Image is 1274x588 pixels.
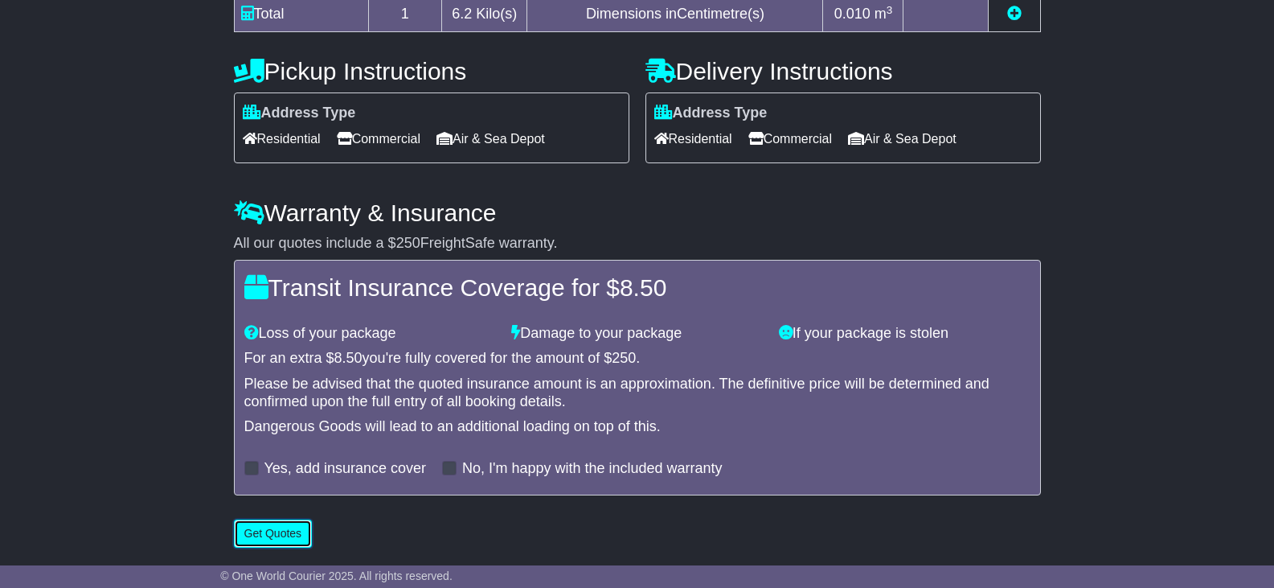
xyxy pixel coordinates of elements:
a: Add new item [1007,6,1022,22]
span: Commercial [337,126,420,151]
div: Dangerous Goods will lead to an additional loading on top of this. [244,418,1030,436]
label: Address Type [243,105,356,122]
span: 250 [612,350,636,366]
span: Residential [654,126,732,151]
div: If your package is stolen [771,325,1038,343]
h4: Transit Insurance Coverage for $ [244,274,1030,301]
sup: 3 [887,4,893,16]
h4: Warranty & Insurance [234,199,1041,226]
div: For an extra $ you're fully covered for the amount of $ . [244,350,1030,368]
label: Address Type [654,105,768,122]
h4: Delivery Instructions [645,58,1041,84]
span: 250 [396,235,420,251]
div: All our quotes include a $ FreightSafe warranty. [234,235,1041,253]
span: Air & Sea Depot [848,126,957,151]
span: Residential [243,126,321,151]
div: Damage to your package [503,325,771,343]
span: 0.010 [834,6,870,22]
span: © One World Courier 2025. All rights reserved. [220,569,453,582]
span: m [875,6,893,22]
button: Get Quotes [234,520,313,548]
span: 8.50 [620,274,666,301]
span: Air & Sea Depot [436,126,545,151]
div: Loss of your package [236,325,504,343]
h4: Pickup Instructions [234,58,629,84]
label: No, I'm happy with the included warranty [462,460,723,478]
label: Yes, add insurance cover [264,460,426,478]
span: Commercial [748,126,832,151]
div: Please be advised that the quoted insurance amount is an approximation. The definitive price will... [244,376,1030,410]
span: 6.2 [452,6,472,22]
span: 8.50 [334,350,363,366]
